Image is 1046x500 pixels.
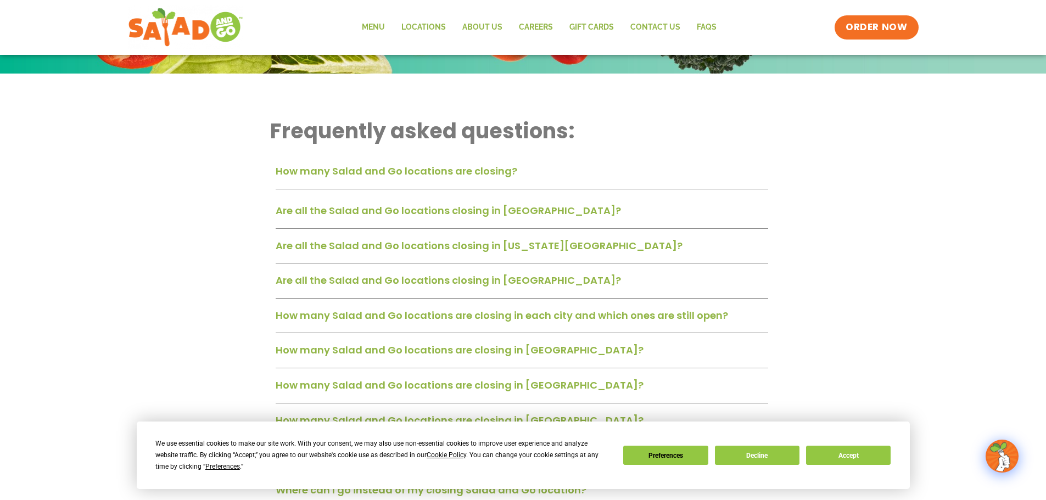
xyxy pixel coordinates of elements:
[128,5,244,49] img: new-SAG-logo-768×292
[689,15,725,40] a: FAQs
[276,305,768,334] div: How many Salad and Go locations are closing in each city and which ones are still open?
[622,15,689,40] a: Contact Us
[276,410,768,439] div: How many Salad and Go locations are closing in [GEOGRAPHIC_DATA]?
[276,483,586,497] a: Where can I go instead of my closing Salad and Go location?
[276,343,644,357] a: How many Salad and Go locations are closing in [GEOGRAPHIC_DATA]?
[427,451,466,459] span: Cookie Policy
[276,235,768,264] div: Are all the Salad and Go locations closing in [US_STATE][GEOGRAPHIC_DATA]?
[276,164,517,178] a: How many Salad and Go locations are closing?
[276,161,768,189] div: How many Salad and Go locations are closing?
[137,422,910,489] div: Cookie Consent Prompt
[276,200,768,229] div: Are all the Salad and Go locations closing in [GEOGRAPHIC_DATA]?
[835,15,918,40] a: ORDER NOW
[276,375,768,403] div: How many Salad and Go locations are closing in [GEOGRAPHIC_DATA]?
[806,446,891,465] button: Accept
[715,446,799,465] button: Decline
[276,413,644,427] a: How many Salad and Go locations are closing in [GEOGRAPHIC_DATA]?
[276,308,728,322] a: How many Salad and Go locations are closing in each city and which ones are still open?
[454,15,511,40] a: About Us
[276,340,768,368] div: How many Salad and Go locations are closing in [GEOGRAPHIC_DATA]?
[846,21,907,34] span: ORDER NOW
[276,239,683,252] a: Are all the Salad and Go locations closing in [US_STATE][GEOGRAPHIC_DATA]?
[623,446,708,465] button: Preferences
[511,15,561,40] a: Careers
[393,15,454,40] a: Locations
[987,441,1017,471] img: wpChatIcon
[276,273,621,287] a: Are all the Salad and Go locations closing in [GEOGRAPHIC_DATA]?
[155,438,610,473] div: We use essential cookies to make our site work. With your consent, we may also use non-essential ...
[276,204,621,217] a: Are all the Salad and Go locations closing in [GEOGRAPHIC_DATA]?
[276,270,768,299] div: Are all the Salad and Go locations closing in [GEOGRAPHIC_DATA]?
[270,117,774,144] h2: Frequently asked questions:
[354,15,393,40] a: Menu
[205,463,240,470] span: Preferences
[561,15,622,40] a: GIFT CARDS
[354,15,725,40] nav: Menu
[276,378,644,392] a: How many Salad and Go locations are closing in [GEOGRAPHIC_DATA]?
